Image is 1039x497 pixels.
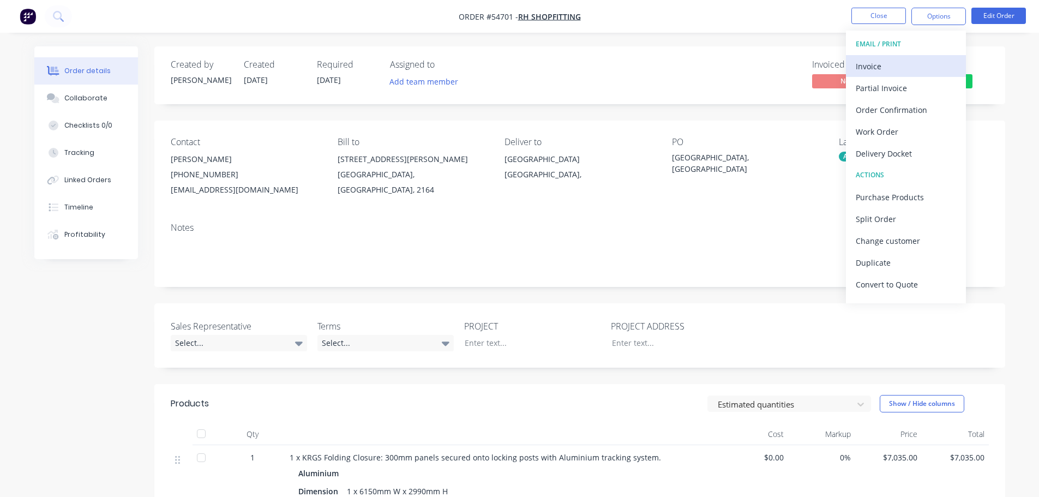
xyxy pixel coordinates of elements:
[34,57,138,85] button: Order details
[338,137,487,147] div: Bill to
[856,80,956,96] div: Partial Invoice
[518,11,581,22] a: RH Shopfitting
[856,168,956,182] div: ACTIONS
[839,152,878,161] div: ARCO S&I
[317,59,377,70] div: Required
[171,167,320,182] div: [PHONE_NUMBER]
[338,167,487,197] div: [GEOGRAPHIC_DATA], [GEOGRAPHIC_DATA], 2164
[34,85,138,112] button: Collaborate
[34,112,138,139] button: Checklists 0/0
[171,59,231,70] div: Created by
[459,11,518,22] span: Order #54701 -
[856,211,956,227] div: Split Order
[860,452,918,463] span: $7,035.00
[505,152,654,187] div: [GEOGRAPHIC_DATA][GEOGRAPHIC_DATA],
[171,152,320,197] div: [PERSON_NAME][PHONE_NUMBER][EMAIL_ADDRESS][DOMAIN_NAME]
[911,8,966,25] button: Options
[171,182,320,197] div: [EMAIL_ADDRESS][DOMAIN_NAME]
[64,202,93,212] div: Timeline
[64,93,107,103] div: Collaborate
[464,320,600,333] label: PROJECT
[171,137,320,147] div: Contact
[64,230,105,239] div: Profitability
[64,121,112,130] div: Checklists 0/0
[390,74,464,89] button: Add team member
[856,233,956,249] div: Change customer
[880,395,964,412] button: Show / Hide columns
[20,8,36,25] img: Factory
[317,75,341,85] span: [DATE]
[839,137,988,147] div: Labels
[317,335,454,351] div: Select...
[851,8,906,24] button: Close
[34,166,138,194] button: Linked Orders
[390,59,499,70] div: Assigned to
[171,335,307,351] div: Select...
[812,74,878,88] span: No
[812,59,894,70] div: Invoiced
[34,194,138,221] button: Timeline
[505,137,654,147] div: Deliver to
[171,223,989,233] div: Notes
[64,148,94,158] div: Tracking
[971,8,1026,24] button: Edit Order
[171,320,307,333] label: Sales Representative
[338,152,487,167] div: [STREET_ADDRESS][PERSON_NAME]
[171,152,320,167] div: [PERSON_NAME]
[856,124,956,140] div: Work Order
[383,74,464,89] button: Add team member
[856,255,956,271] div: Duplicate
[672,137,821,147] div: PO
[171,74,231,86] div: [PERSON_NAME]
[244,75,268,85] span: [DATE]
[317,320,454,333] label: Terms
[922,423,989,445] div: Total
[34,139,138,166] button: Tracking
[788,423,855,445] div: Markup
[726,452,784,463] span: $0.00
[792,452,851,463] span: 0%
[856,102,956,118] div: Order Confirmation
[856,277,956,292] div: Convert to Quote
[856,189,956,205] div: Purchase Products
[250,452,255,463] span: 1
[64,66,111,76] div: Order details
[926,452,984,463] span: $7,035.00
[505,167,654,182] div: [GEOGRAPHIC_DATA],
[338,152,487,197] div: [STREET_ADDRESS][PERSON_NAME][GEOGRAPHIC_DATA], [GEOGRAPHIC_DATA], 2164
[220,423,285,445] div: Qty
[64,175,111,185] div: Linked Orders
[856,298,956,314] div: Archive
[298,465,343,481] div: Aluminium
[171,397,209,410] div: Products
[672,152,808,175] div: [GEOGRAPHIC_DATA], [GEOGRAPHIC_DATA]
[290,452,661,463] span: 1 x KRGS Folding Closure: 300mm panels secured onto locking posts with Aluminium tracking system.
[722,423,789,445] div: Cost
[856,58,956,74] div: Invoice
[34,221,138,248] button: Profitability
[505,152,654,167] div: [GEOGRAPHIC_DATA]
[855,423,922,445] div: Price
[611,320,747,333] label: PROJECT ADDRESS
[244,59,304,70] div: Created
[856,37,956,51] div: EMAIL / PRINT
[856,146,956,161] div: Delivery Docket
